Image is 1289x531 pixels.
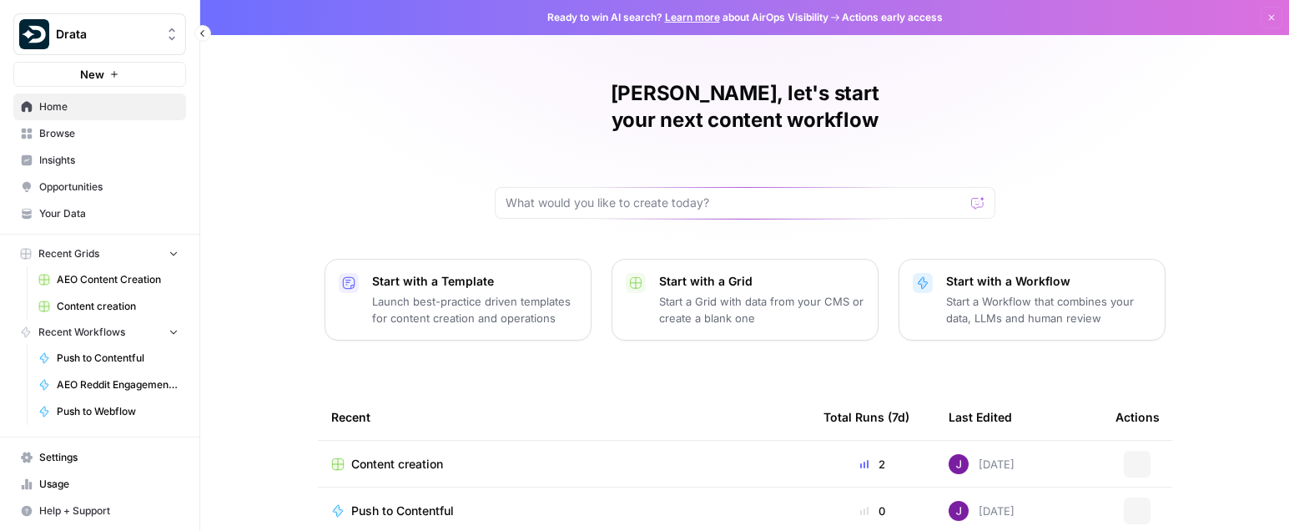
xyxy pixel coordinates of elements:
[56,26,157,43] span: Drata
[13,147,186,174] a: Insights
[331,503,797,519] a: Push to Contentful
[325,259,592,341] button: Start with a TemplateLaunch best-practice driven templates for content creation and operations
[13,200,186,227] a: Your Data
[38,246,99,261] span: Recent Grids
[13,13,186,55] button: Workspace: Drata
[31,266,186,293] a: AEO Content Creation
[946,273,1151,290] p: Start with a Workflow
[13,174,186,200] a: Opportunities
[949,454,969,474] img: nj1ssy6o3lyd6ijko0eoja4aphzn
[57,272,179,287] span: AEO Content Creation
[13,94,186,120] a: Home
[80,66,104,83] span: New
[39,477,179,492] span: Usage
[372,273,577,290] p: Start with a Template
[659,273,864,290] p: Start with a Grid
[57,351,179,366] span: Push to Contentful
[899,259,1166,341] button: Start with a WorkflowStart a Workflow that combines your data, LLMs and human review
[946,293,1151,326] p: Start a Workflow that combines your data, LLMs and human review
[19,19,49,49] img: Drata Logo
[57,377,179,392] span: AEO Reddit Engagement - Fork
[31,398,186,425] a: Push to Webflow
[38,325,125,340] span: Recent Workflows
[506,195,964,211] input: What would you like to create today?
[39,206,179,221] span: Your Data
[39,153,179,168] span: Insights
[949,501,969,521] img: nj1ssy6o3lyd6ijko0eoja4aphzn
[949,501,1015,521] div: [DATE]
[31,372,186,398] a: AEO Reddit Engagement - Fork
[39,503,179,518] span: Help + Support
[13,241,186,266] button: Recent Grids
[13,498,186,524] button: Help + Support
[949,394,1012,440] div: Last Edited
[665,11,720,23] a: Learn more
[823,394,909,440] div: Total Runs (7d)
[1115,394,1160,440] div: Actions
[351,503,454,519] span: Push to Contentful
[331,456,797,473] a: Content creation
[372,293,577,326] p: Launch best-practice driven templates for content creation and operations
[31,345,186,372] a: Push to Contentful
[331,394,797,440] div: Recent
[39,99,179,114] span: Home
[823,456,922,473] div: 2
[57,299,179,314] span: Content creation
[57,404,179,419] span: Push to Webflow
[13,320,186,345] button: Recent Workflows
[842,10,943,25] span: Actions early access
[39,126,179,141] span: Browse
[823,503,922,519] div: 0
[13,120,186,147] a: Browse
[13,471,186,498] a: Usage
[949,454,1015,474] div: [DATE]
[351,456,443,473] span: Content creation
[547,10,828,25] span: Ready to win AI search? about AirOps Visibility
[13,62,186,87] button: New
[31,293,186,320] a: Content creation
[659,293,864,326] p: Start a Grid with data from your CMS or create a blank one
[39,180,179,195] span: Opportunities
[39,450,179,465] span: Settings
[612,259,879,341] button: Start with a GridStart a Grid with data from your CMS or create a blank one
[13,444,186,471] a: Settings
[495,80,995,134] h1: [PERSON_NAME], let's start your next content workflow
